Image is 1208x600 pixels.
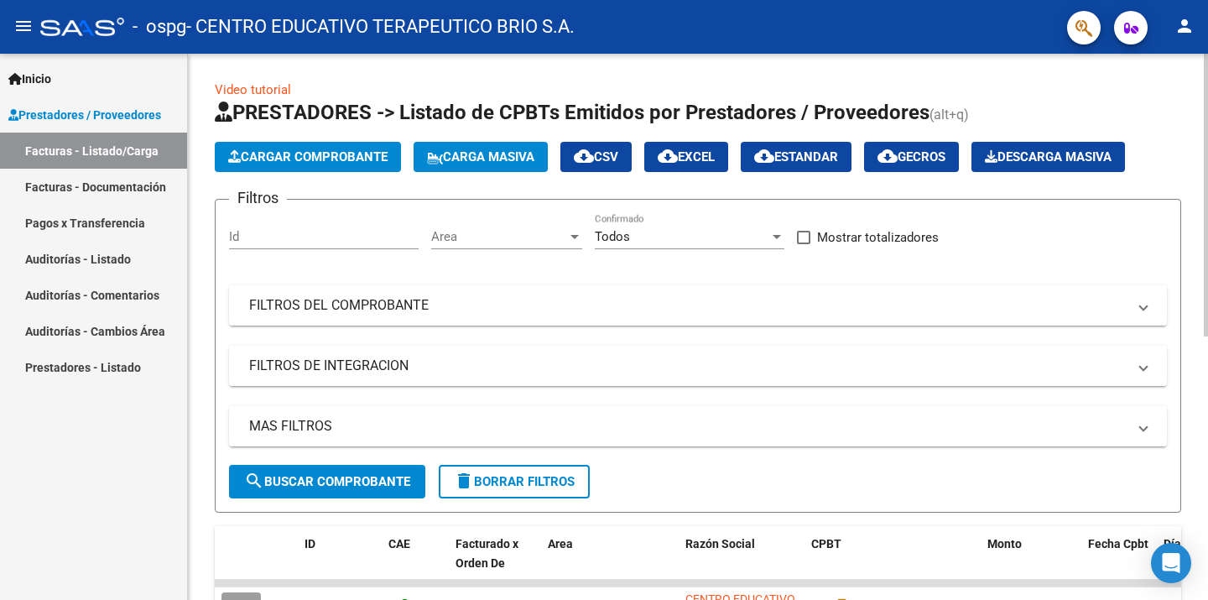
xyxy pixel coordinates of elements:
mat-expansion-panel-header: FILTROS DE INTEGRACION [229,346,1167,386]
span: Facturado x Orden De [456,537,518,570]
button: Gecros [864,142,959,172]
mat-icon: delete [454,471,474,491]
span: Area [548,537,573,550]
span: Inicio [8,70,51,88]
mat-icon: cloud_download [658,146,678,166]
span: Area [431,229,567,244]
datatable-header-cell: CPBT [804,526,981,600]
mat-icon: menu [13,16,34,36]
mat-panel-title: FILTROS DEL COMPROBANTE [249,296,1127,315]
span: Fecha Cpbt [1088,537,1148,550]
span: - CENTRO EDUCATIVO TERAPEUTICO BRIO S.A. [186,8,575,45]
mat-icon: search [244,471,264,491]
span: Carga Masiva [427,149,534,164]
span: CAE [388,537,410,550]
span: - ospg [133,8,186,45]
div: Open Intercom Messenger [1151,543,1191,583]
datatable-header-cell: CAE [382,526,449,600]
span: CSV [574,149,618,164]
span: Buscar Comprobante [244,474,410,489]
datatable-header-cell: ID [298,526,382,600]
mat-icon: cloud_download [877,146,898,166]
span: Cargar Comprobante [228,149,388,164]
a: Video tutorial [215,82,291,97]
span: Todos [595,229,630,244]
h3: Filtros [229,186,287,210]
mat-panel-title: MAS FILTROS [249,417,1127,436]
datatable-header-cell: Facturado x Orden De [449,526,541,600]
span: Borrar Filtros [454,474,575,489]
datatable-header-cell: Razón Social [679,526,804,600]
button: EXCEL [644,142,728,172]
mat-icon: person [1174,16,1195,36]
button: Cargar Comprobante [215,142,401,172]
span: PRESTADORES -> Listado de CPBTs Emitidos por Prestadores / Proveedores [215,101,929,124]
mat-expansion-panel-header: MAS FILTROS [229,406,1167,446]
datatable-header-cell: Monto [981,526,1081,600]
button: Borrar Filtros [439,465,590,498]
mat-icon: cloud_download [574,146,594,166]
button: CSV [560,142,632,172]
span: ID [305,537,315,550]
span: Mostrar totalizadores [817,227,939,248]
mat-panel-title: FILTROS DE INTEGRACION [249,357,1127,375]
mat-icon: cloud_download [754,146,774,166]
app-download-masive: Descarga masiva de comprobantes (adjuntos) [971,142,1125,172]
button: Estandar [741,142,851,172]
span: Gecros [877,149,945,164]
datatable-header-cell: Fecha Cpbt [1081,526,1157,600]
span: (alt+q) [929,107,969,123]
span: Razón Social [685,537,755,550]
mat-expansion-panel-header: FILTROS DEL COMPROBANTE [229,285,1167,326]
span: Estandar [754,149,838,164]
span: EXCEL [658,149,715,164]
datatable-header-cell: Area [541,526,654,600]
span: Prestadores / Proveedores [8,106,161,124]
button: Buscar Comprobante [229,465,425,498]
button: Descarga Masiva [971,142,1125,172]
button: Carga Masiva [414,142,548,172]
span: CPBT [811,537,841,550]
span: Descarga Masiva [985,149,1112,164]
span: Monto [987,537,1022,550]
